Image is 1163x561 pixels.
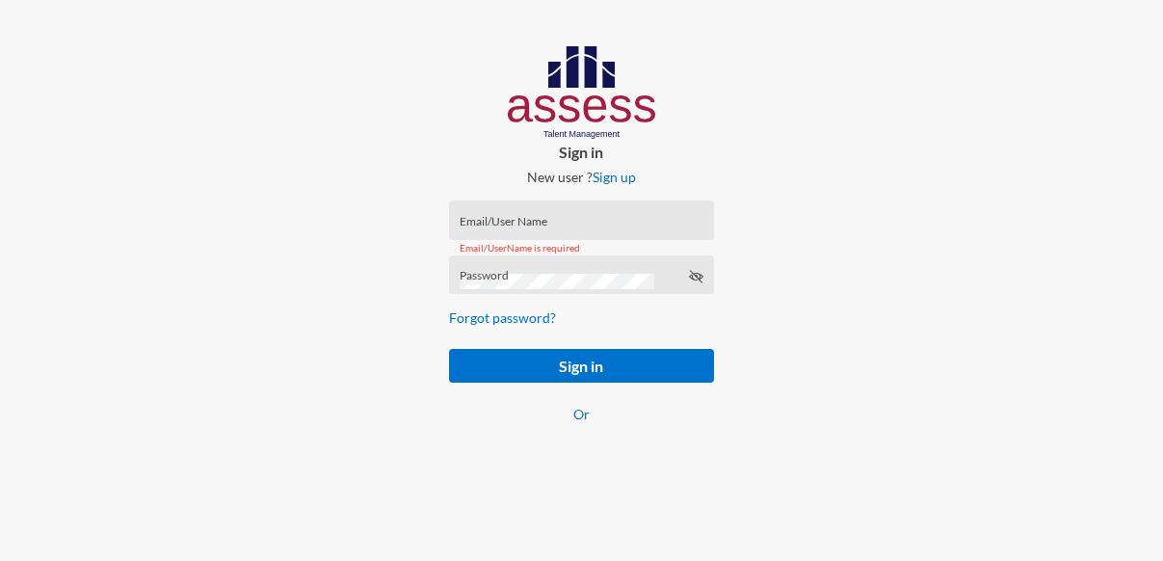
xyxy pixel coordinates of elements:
p: Or [449,406,713,422]
a: Forgot password? [449,309,556,326]
button: Sign in [449,349,713,383]
img: AssessLogoo.svg [508,46,655,139]
a: Sign up [593,169,636,185]
p: Sign in [434,143,728,161]
p: New user ? [434,169,728,185]
mat-error: Email/UserName is required [460,243,703,254]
